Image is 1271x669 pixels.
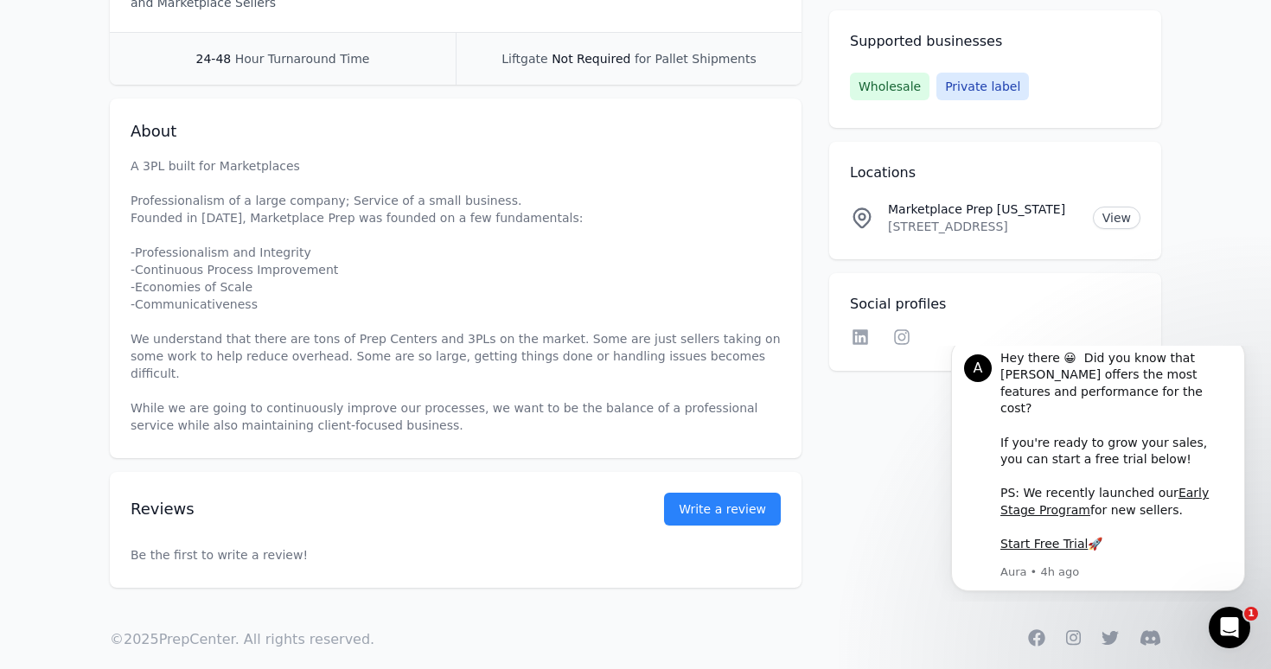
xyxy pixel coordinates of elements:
iframe: Intercom notifications message [925,346,1271,602]
a: View [1093,207,1140,229]
div: Message content [75,4,307,216]
h2: Locations [850,162,1140,183]
h2: About [131,119,781,143]
h2: Reviews [131,497,609,521]
a: Write a review [664,493,781,526]
h2: Social profiles [850,294,1140,315]
a: Start Free Trial [75,191,163,205]
p: [STREET_ADDRESS] [888,218,1079,235]
div: Hey there 😀 Did you know that [PERSON_NAME] offers the most features and performance for the cost... [75,4,307,207]
p: A 3PL built for Marketplaces Professionalism of a large company; Service of a small business. Fou... [131,157,781,434]
span: Not Required [552,52,630,66]
b: 🚀 [163,191,177,205]
span: Wholesale [850,73,929,100]
span: 24-48 [196,52,232,66]
span: for Pallet Shipments [635,52,757,66]
h2: Supported businesses [850,31,1140,52]
p: © 2025 PrepCenter. All rights reserved. [110,629,374,650]
p: Be the first to write a review! [131,512,781,598]
span: Liftgate [501,52,547,66]
div: Profile image for Aura [39,9,67,36]
p: Marketplace Prep [US_STATE] [888,201,1079,218]
p: Message from Aura, sent 4h ago [75,219,307,234]
iframe: Intercom live chat [1209,607,1250,648]
span: Private label [936,73,1029,100]
span: Hour Turnaround Time [235,52,370,66]
span: 1 [1244,607,1258,621]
